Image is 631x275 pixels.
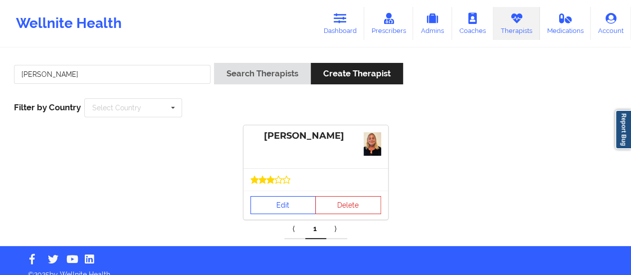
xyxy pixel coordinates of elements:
div: Pagination Navigation [284,219,347,239]
a: 1 [305,219,326,239]
a: Prescribers [364,7,414,40]
span: Filter by Country [14,102,81,112]
a: Medications [540,7,591,40]
a: Dashboard [316,7,364,40]
div: [PERSON_NAME] [250,130,381,142]
input: Search Keywords [14,65,210,84]
a: Coaches [452,7,493,40]
button: Search Therapists [214,63,311,84]
a: Previous item [284,219,305,239]
button: Create Therapist [311,63,403,84]
div: Select Country [92,104,141,111]
a: Edit [250,196,316,214]
button: Delete [315,196,381,214]
img: 9696347c-20c9-4f40-b11b-5741ec7b74a0unnamed.jpg [364,132,381,156]
a: Admins [413,7,452,40]
a: Therapists [493,7,540,40]
a: Report Bug [615,110,631,149]
a: Account [591,7,631,40]
a: Next item [326,219,347,239]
